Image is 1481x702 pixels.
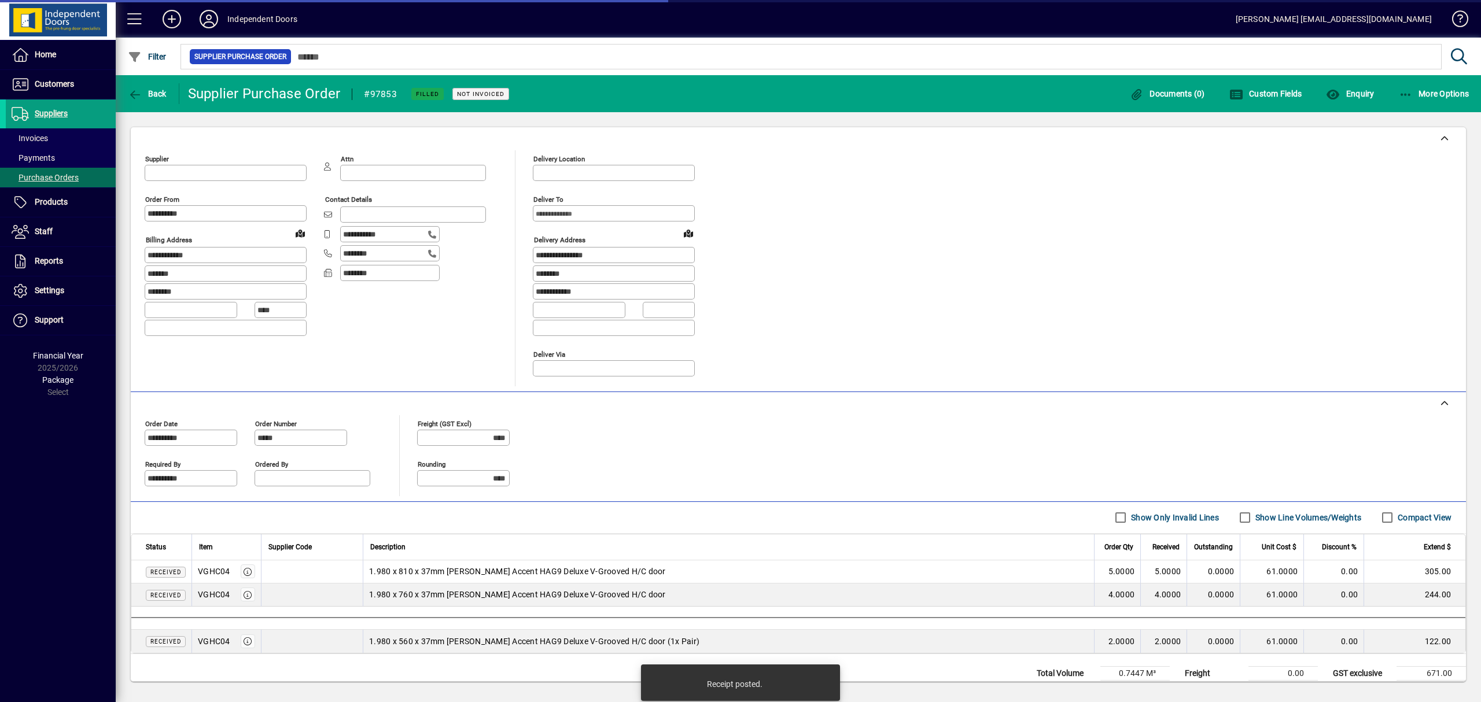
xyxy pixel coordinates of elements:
td: 0.00 [1303,583,1364,607]
mat-label: Order from [145,195,179,204]
span: Back [128,89,167,98]
span: Filter [128,52,167,61]
td: 0.00 [1303,560,1364,583]
td: 5.0000 [1140,560,1187,583]
div: Receipt posted. [707,678,762,690]
span: Received [150,592,181,598]
span: 1.980 x 760 x 37mm [PERSON_NAME] Accent HAG9 Deluxe V-Grooved H/C door [369,589,666,600]
button: Documents (0) [1127,83,1208,104]
mat-label: Supplier [145,155,169,163]
span: Staff [35,227,53,236]
a: Home [6,40,116,69]
td: 100.65 [1397,680,1466,694]
button: Add [153,9,190,29]
mat-label: Ordered by [255,460,288,468]
td: 305.00 [1364,560,1465,583]
span: Supplier Code [268,541,312,553]
a: View on map [679,224,698,242]
span: Received [150,638,181,645]
span: Not Invoiced [457,90,504,98]
span: Purchase Orders [12,173,79,182]
td: 0.00 [1248,680,1318,694]
div: [PERSON_NAME] [EMAIL_ADDRESS][DOMAIN_NAME] [1236,10,1432,28]
mat-label: Delivery Location [533,155,585,163]
td: 0.0000 [1187,560,1240,583]
span: Products [35,197,68,206]
span: Unit Cost $ [1262,541,1296,553]
span: Item [199,541,213,553]
td: GST exclusive [1327,666,1397,680]
span: Order Qty [1104,541,1133,553]
td: 61.0000 [1240,560,1303,583]
div: #97853 [364,85,397,104]
span: Discount % [1322,541,1357,553]
mat-label: Deliver via [533,350,565,358]
a: Invoices [6,128,116,148]
span: More Options [1399,89,1469,98]
mat-label: Attn [341,155,353,163]
span: Payments [12,153,55,162]
button: More Options [1396,83,1472,104]
a: Purchase Orders [6,168,116,187]
span: Reports [35,256,63,265]
mat-label: Order date [145,419,178,427]
mat-label: Deliver To [533,195,563,204]
td: 4.0000 [1140,583,1187,607]
span: Settings [35,286,64,295]
a: Knowledge Base [1443,2,1467,40]
span: Description [370,541,406,553]
mat-label: Required by [145,460,180,468]
td: 4.0000 [1094,583,1140,607]
a: Payments [6,148,116,168]
td: 5.0000 [1094,560,1140,583]
div: VGHC04 [198,636,230,647]
button: Custom Fields [1226,83,1305,104]
span: Enquiry [1326,89,1374,98]
td: 244.00 [1364,583,1465,607]
td: 0.7447 M³ [1100,666,1170,680]
td: 0.00 [1303,630,1364,653]
span: Status [146,541,166,553]
div: VGHC04 [198,589,230,600]
a: Customers [6,70,116,99]
span: Outstanding [1194,541,1233,553]
div: Supplier Purchase Order [188,84,341,103]
div: VGHC04 [198,566,230,577]
a: View on map [291,224,310,242]
span: Customers [35,79,74,88]
td: Rounding [1179,680,1248,694]
span: Received [150,569,181,575]
button: Profile [190,9,227,29]
button: Back [125,83,170,104]
td: Freight [1179,666,1248,680]
span: Supplier Purchase Order [194,51,286,62]
label: Compact View [1395,512,1451,523]
td: 0.00 [1248,666,1318,680]
button: Filter [125,46,170,67]
span: 1.980 x 810 x 37mm [PERSON_NAME] Accent HAG9 Deluxe V-Grooved H/C door [369,566,666,577]
button: Enquiry [1323,83,1377,104]
td: 61.0000 [1240,630,1303,653]
td: 671.00 [1397,666,1466,680]
a: Products [6,188,116,217]
span: Filled [416,90,439,98]
mat-label: Order number [255,419,297,427]
td: 61.0000 [1240,583,1303,607]
span: Package [42,375,73,385]
span: Documents (0) [1130,89,1205,98]
td: Total Weight [1031,680,1100,694]
span: Support [35,315,64,324]
span: 1.980 x 560 x 37mm [PERSON_NAME] Accent HAG9 Deluxe V-Grooved H/C door (1x Pair) [369,636,699,647]
td: 0.0000 [1187,630,1240,653]
label: Show Line Volumes/Weights [1253,512,1361,523]
a: Staff [6,217,116,246]
td: 2.0000 [1140,630,1187,653]
app-page-header-button: Back [116,83,179,104]
a: Support [6,306,116,335]
td: 2.0000 [1094,630,1140,653]
a: Settings [6,276,116,305]
span: Received [1152,541,1180,553]
td: 122.00 [1364,630,1465,653]
td: 0.0000 [1187,583,1240,607]
mat-label: Rounding [418,460,445,468]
